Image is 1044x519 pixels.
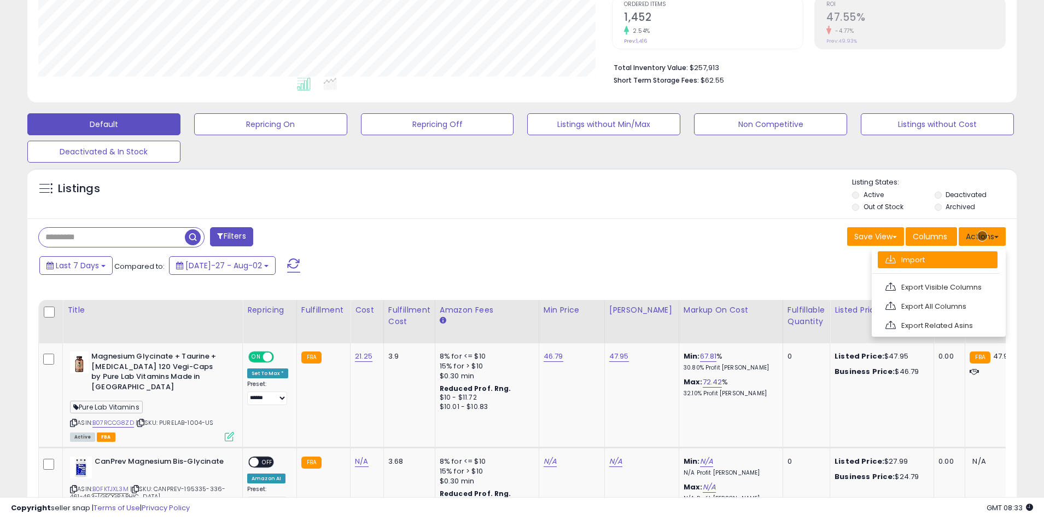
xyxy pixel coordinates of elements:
[92,418,134,428] a: B07RCCG8ZD
[624,11,803,26] h2: 1,452
[247,486,288,510] div: Preset:
[624,38,647,44] small: Prev: 1,416
[70,457,234,514] div: ASIN:
[91,351,224,395] b: Magnesium Glycinate + Taurine + [MEDICAL_DATA] 120 Vegi-Caps by Pure Lab Vitamins Made in [GEOGRA...
[355,456,368,467] a: N/A
[58,181,100,197] h5: Listings
[11,503,190,514] div: seller snap | |
[249,353,263,362] span: ON
[788,351,821,361] div: 0
[970,351,990,364] small: FBA
[609,456,622,467] a: N/A
[440,384,511,393] b: Reduced Prof. Rng.
[247,368,288,378] div: Set To Max *
[194,113,347,135] button: Repricing On
[946,190,987,199] label: Deactivated
[440,476,530,486] div: $0.30 min
[614,63,688,72] b: Total Inventory Value:
[440,316,446,326] small: Amazon Fees.
[440,457,530,466] div: 8% for <= $10
[835,472,925,482] div: $24.79
[94,503,140,513] a: Terms of Use
[835,471,895,482] b: Business Price:
[788,304,825,327] div: Fulfillable Quantity
[247,474,285,483] div: Amazon AI
[247,304,292,316] div: Repricing
[847,227,904,246] button: Save View
[993,351,1013,361] span: 47.95
[388,304,430,327] div: Fulfillment Cost
[355,304,379,316] div: Cost
[440,466,530,476] div: 15% for > $10
[114,261,165,272] span: Compared to:
[361,113,514,135] button: Repricing Off
[440,304,534,316] div: Amazon Fees
[440,351,530,361] div: 8% for <= $10
[27,141,180,163] button: Deactivated & In Stock
[878,279,998,296] a: Export Visible Columns
[852,177,1017,188] p: Listing States:
[959,227,1006,246] button: Actions
[861,113,1014,135] button: Listings without Cost
[67,304,238,316] div: Title
[440,393,530,402] div: $10 - $11.72
[70,485,225,501] span: | SKU: CANPREV-195335-336-461-463-[GEOGRAPHIC_DATA]
[388,351,427,361] div: 3.9
[301,457,322,469] small: FBA
[684,377,703,387] b: Max:
[864,202,903,211] label: Out of Stock
[684,456,700,466] b: Min:
[97,432,115,442] span: FBA
[70,351,234,440] div: ASIN:
[11,503,51,513] strong: Copyright
[388,457,427,466] div: 3.68
[70,432,95,442] span: All listings currently available for purchase on Amazon
[272,353,290,362] span: OFF
[987,503,1033,513] span: 2025-08-10 08:33 GMT
[185,260,262,271] span: [DATE]-27 - Aug-02
[56,260,99,271] span: Last 7 Days
[700,351,717,362] a: 67.81
[701,75,724,85] span: $62.55
[878,317,998,334] a: Export Related Asins
[95,457,228,470] b: CanPrev Magnesium Bis-Glycinate
[27,113,180,135] button: Default
[70,457,92,478] img: 41ipPX1hi9L._SL40_.jpg
[835,366,895,377] b: Business Price:
[544,456,557,467] a: N/A
[440,371,530,381] div: $0.30 min
[864,190,884,199] label: Active
[684,469,774,477] p: N/A Profit [PERSON_NAME]
[259,458,276,467] span: OFF
[835,457,925,466] div: $27.99
[70,401,143,413] span: Pure Lab Vitamins
[169,256,276,275] button: [DATE]-27 - Aug-02
[694,113,847,135] button: Non Competitive
[684,482,703,492] b: Max:
[835,367,925,377] div: $46.79
[92,485,129,494] a: B0FKTJXL3M
[544,351,563,362] a: 46.79
[301,304,346,316] div: Fulfillment
[684,364,774,372] p: 30.80% Profit [PERSON_NAME]
[614,76,699,85] b: Short Term Storage Fees:
[700,456,713,467] a: N/A
[826,38,857,44] small: Prev: 49.93%
[609,351,629,362] a: 47.95
[70,351,89,373] img: 41cNA4C08xS._SL40_.jpg
[913,231,947,242] span: Columns
[614,60,998,73] li: $257,913
[136,418,214,427] span: | SKU: PURELAB-1004-US
[684,304,778,316] div: Markup on Cost
[679,300,783,343] th: The percentage added to the cost of goods (COGS) that forms the calculator for Min & Max prices.
[938,351,956,361] div: 0.00
[39,256,113,275] button: Last 7 Days
[247,380,288,405] div: Preset:
[835,456,884,466] b: Listed Price:
[527,113,680,135] button: Listings without Min/Max
[831,27,854,35] small: -4.77%
[835,304,929,316] div: Listed Price
[946,202,975,211] label: Archived
[684,351,700,361] b: Min:
[440,402,530,412] div: $10.01 - $10.83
